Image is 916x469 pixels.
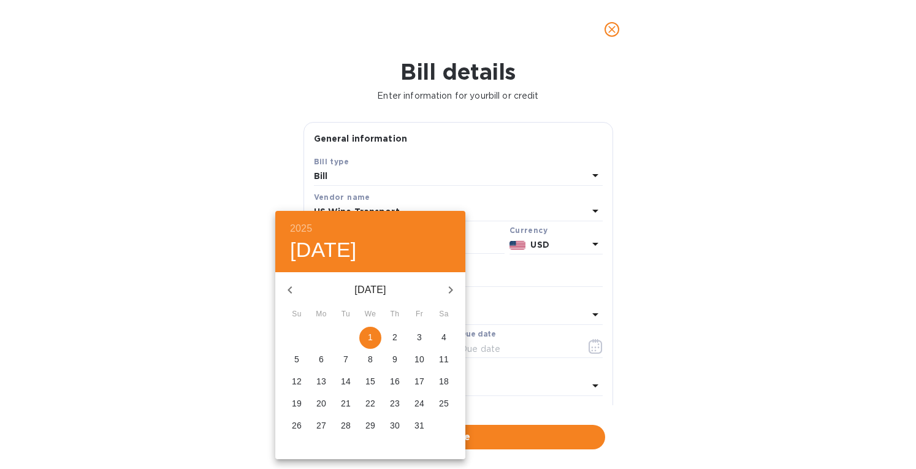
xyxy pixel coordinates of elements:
p: 13 [316,375,326,387]
button: 9 [384,349,406,371]
button: 5 [286,349,308,371]
p: 10 [414,353,424,365]
p: 12 [292,375,302,387]
button: 6 [310,349,332,371]
button: 28 [335,415,357,437]
button: 2 [384,327,406,349]
p: 14 [341,375,351,387]
p: 27 [316,419,326,432]
button: 31 [408,415,430,437]
button: 13 [310,371,332,393]
p: 25 [439,397,449,410]
p: 18 [439,375,449,387]
p: 28 [341,419,351,432]
button: 18 [433,371,455,393]
button: 19 [286,393,308,415]
p: 19 [292,397,302,410]
button: 10 [408,349,430,371]
p: 6 [319,353,324,365]
button: [DATE] [290,237,357,263]
p: [DATE] [305,283,436,297]
button: 2025 [290,220,312,237]
p: 31 [414,419,424,432]
span: Fr [408,308,430,321]
button: 26 [286,415,308,437]
button: 14 [335,371,357,393]
p: 3 [417,331,422,343]
p: 8 [368,353,373,365]
button: 15 [359,371,381,393]
p: 15 [365,375,375,387]
p: 29 [365,419,375,432]
span: Su [286,308,308,321]
p: 30 [390,419,400,432]
button: 16 [384,371,406,393]
p: 4 [441,331,446,343]
button: 23 [384,393,406,415]
button: 17 [408,371,430,393]
p: 17 [414,375,424,387]
p: 1 [368,331,373,343]
button: 22 [359,393,381,415]
button: 25 [433,393,455,415]
button: 20 [310,393,332,415]
button: 21 [335,393,357,415]
p: 21 [341,397,351,410]
button: 29 [359,415,381,437]
button: 24 [408,393,430,415]
p: 26 [292,419,302,432]
span: We [359,308,381,321]
button: 4 [433,327,455,349]
p: 9 [392,353,397,365]
p: 5 [294,353,299,365]
span: Mo [310,308,332,321]
p: 7 [343,353,348,365]
span: Th [384,308,406,321]
span: Tu [335,308,357,321]
p: 11 [439,353,449,365]
button: 3 [408,327,430,349]
button: 12 [286,371,308,393]
button: 1 [359,327,381,349]
button: 30 [384,415,406,437]
p: 16 [390,375,400,387]
button: 7 [335,349,357,371]
p: 22 [365,397,375,410]
p: 24 [414,397,424,410]
span: Sa [433,308,455,321]
p: 23 [390,397,400,410]
button: 8 [359,349,381,371]
p: 2 [392,331,397,343]
button: 11 [433,349,455,371]
p: 20 [316,397,326,410]
button: 27 [310,415,332,437]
